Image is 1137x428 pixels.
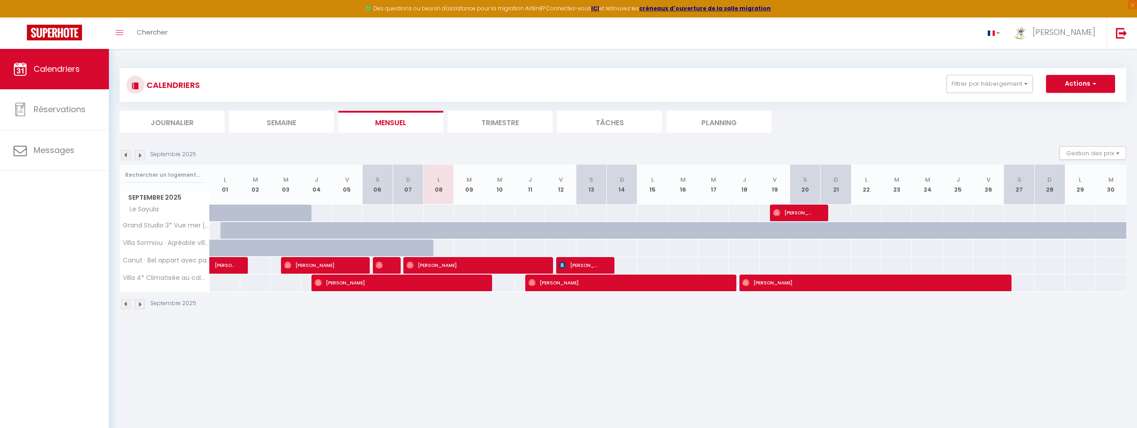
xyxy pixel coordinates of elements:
[639,4,771,12] a: créneaux d'ouverture de la salle migration
[150,150,196,159] p: Septembre 2025
[607,165,637,205] th: 14
[301,165,332,205] th: 04
[210,165,240,205] th: 01
[790,165,821,205] th: 20
[121,240,211,246] span: Villa Sormiou · Agréable villa avec piscine
[406,257,539,274] span: [PERSON_NAME]
[271,165,301,205] th: 03
[27,25,82,40] img: Super Booking
[925,175,930,184] abbr: M
[528,274,722,291] span: [PERSON_NAME]
[120,191,209,204] span: Septembre 2025
[947,75,1033,93] button: Filtrer par hébergement
[338,111,443,133] li: Mensuel
[943,165,973,205] th: 25
[1116,27,1127,39] img: logout
[591,4,599,12] a: ICI
[515,165,545,205] th: 11
[1046,75,1115,93] button: Actions
[894,175,899,184] abbr: M
[34,63,80,74] span: Calendriers
[253,175,258,184] abbr: M
[315,175,318,184] abbr: J
[620,175,624,184] abbr: D
[229,111,334,133] li: Semaine
[559,175,563,184] abbr: V
[214,252,235,269] span: [PERSON_NAME]
[1034,165,1065,205] th: 28
[1047,175,1052,184] abbr: D
[121,205,161,214] span: Le Sayula
[851,165,882,205] th: 22
[376,175,380,184] abbr: S
[729,165,759,205] th: 18
[137,27,168,37] span: Chercher
[698,165,729,205] th: 17
[589,175,593,184] abbr: S
[711,175,716,184] abbr: M
[1079,175,1081,184] abbr: L
[760,165,790,205] th: 19
[773,175,777,184] abbr: V
[150,299,196,308] p: Septembre 2025
[467,175,472,184] abbr: M
[637,165,668,205] th: 15
[130,17,174,49] a: Chercher
[406,175,411,184] abbr: D
[882,165,912,205] th: 23
[1059,146,1126,160] button: Gestion des prix
[315,274,477,291] span: [PERSON_NAME]
[1017,175,1021,184] abbr: S
[283,175,289,184] abbr: M
[743,175,746,184] abbr: J
[956,175,960,184] abbr: J
[973,165,1004,205] th: 26
[1013,26,1027,39] img: ...
[448,111,553,133] li: Trimestre
[125,167,204,183] input: Rechercher un logement...
[1004,165,1034,205] th: 27
[240,165,271,205] th: 02
[666,111,771,133] li: Planning
[742,274,996,291] span: [PERSON_NAME]
[576,165,607,205] th: 13
[484,165,515,205] th: 10
[121,257,211,264] span: Canut · Bel appart avec parking, 150 m du vieux port, 50m2
[680,175,686,184] abbr: M
[424,165,454,205] th: 08
[834,175,838,184] abbr: D
[284,257,355,274] span: [PERSON_NAME]
[224,175,226,184] abbr: L
[1007,17,1107,49] a: ... [PERSON_NAME]
[1065,165,1095,205] th: 29
[454,165,484,205] th: 09
[210,257,240,274] a: [PERSON_NAME]
[668,165,698,205] th: 16
[528,175,532,184] abbr: J
[121,222,211,229] span: Grand Studio 3* Vue mer [GEOGRAPHIC_DATA]
[559,257,600,274] span: [PERSON_NAME]
[865,175,868,184] abbr: L
[120,111,225,133] li: Journalier
[557,111,662,133] li: Tâches
[144,75,200,95] h3: CALENDRIERS
[376,257,386,274] span: [PERSON_NAME]
[986,175,990,184] abbr: V
[803,175,807,184] abbr: S
[651,175,654,184] abbr: L
[821,165,851,205] th: 21
[34,144,74,156] span: Messages
[1095,165,1126,205] th: 30
[34,104,86,115] span: Réservations
[545,165,576,205] th: 12
[437,175,440,184] abbr: L
[345,175,349,184] abbr: V
[332,165,362,205] th: 05
[497,175,502,184] abbr: M
[393,165,424,205] th: 07
[1033,26,1095,38] span: [PERSON_NAME]
[121,275,211,281] span: Villa 4* Climatisée au calme proche mer et vignes
[362,165,393,205] th: 06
